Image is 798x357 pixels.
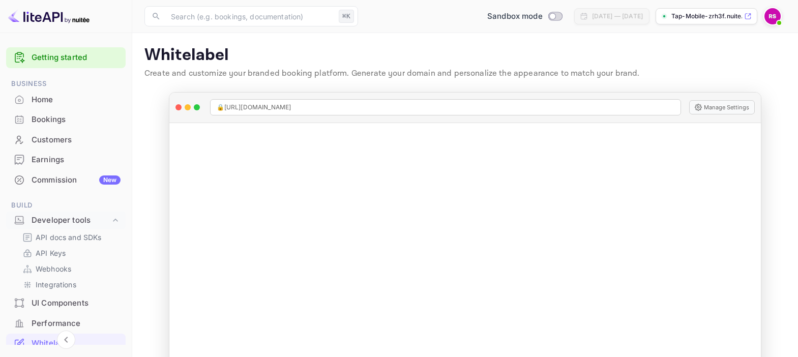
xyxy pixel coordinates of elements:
div: Switch to Production mode [483,11,566,22]
div: Getting started [6,47,126,68]
div: ⌘K [339,10,354,23]
div: CommissionNew [6,170,126,190]
div: Commission [32,174,121,186]
div: Integrations [18,277,122,292]
div: Performance [6,314,126,334]
p: Webhooks [36,263,71,274]
p: Whitelabel [144,45,786,66]
div: API docs and SDKs [18,230,122,245]
div: Bookings [32,114,121,126]
a: Performance [6,314,126,333]
input: Search (e.g. bookings, documentation) [165,6,335,26]
img: Raul Sosa [764,8,781,24]
img: LiteAPI logo [8,8,90,24]
div: UI Components [32,297,121,309]
p: API Keys [36,248,66,258]
span: 🔒 [URL][DOMAIN_NAME] [217,103,291,112]
span: Sandbox mode [487,11,543,22]
div: Bookings [6,110,126,130]
p: Integrations [36,279,76,290]
a: Webhooks [22,263,117,274]
div: Webhooks [18,261,122,276]
div: Developer tools [32,215,110,226]
div: Home [6,90,126,110]
button: Manage Settings [689,100,755,114]
a: Getting started [32,52,121,64]
div: API Keys [18,246,122,260]
p: Create and customize your branded booking platform. Generate your domain and personalize the appe... [144,68,786,80]
a: Integrations [22,279,117,290]
div: Home [32,94,121,106]
div: Earnings [6,150,126,170]
div: Customers [6,130,126,150]
a: Home [6,90,126,109]
a: Bookings [6,110,126,129]
p: Tap-Mobile-zrh3f.nuite... [671,12,742,21]
a: Customers [6,130,126,149]
div: Whitelabel [6,334,126,353]
a: CommissionNew [6,170,126,189]
span: Build [6,200,126,211]
div: Performance [32,318,121,330]
div: Earnings [32,154,121,166]
div: Developer tools [6,212,126,229]
a: API docs and SDKs [22,232,117,243]
div: [DATE] — [DATE] [592,12,643,21]
p: API docs and SDKs [36,232,102,243]
div: Whitelabel [32,338,121,349]
a: API Keys [22,248,117,258]
div: New [99,175,121,185]
div: UI Components [6,293,126,313]
span: Business [6,78,126,90]
div: Customers [32,134,121,146]
button: Collapse navigation [57,331,75,349]
a: Earnings [6,150,126,169]
a: UI Components [6,293,126,312]
a: Whitelabel [6,334,126,352]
